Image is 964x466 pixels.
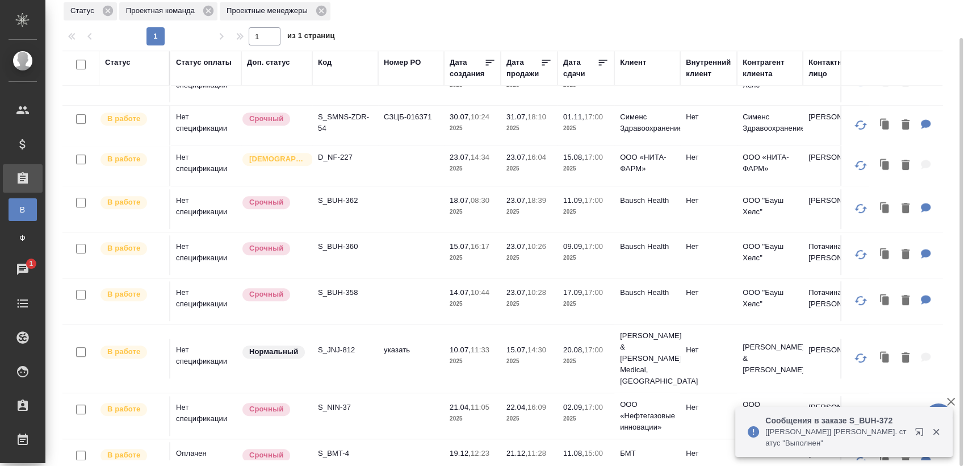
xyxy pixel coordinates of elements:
p: 11.08, [563,449,584,457]
p: Нет [686,287,731,298]
p: 2025 [506,356,552,367]
p: 2025 [450,163,495,174]
p: 23.07, [506,242,527,251]
p: [DEMOGRAPHIC_DATA] [249,153,306,165]
p: 2025 [506,163,552,174]
p: 14:30 [527,346,546,354]
p: 11:33 [471,346,489,354]
p: Сименс Здравоохранение [620,111,674,134]
p: 2025 [563,123,609,134]
td: Нет спецификации [170,396,241,436]
p: Нет [686,152,731,163]
span: 1 [22,258,40,269]
button: Обновить [847,195,874,222]
p: 16:04 [527,153,546,161]
p: 2025 [563,298,609,310]
button: Клонировать [874,114,896,137]
p: 10:24 [471,113,489,121]
td: Нет спецификации [170,106,241,145]
td: [PERSON_NAME] [803,396,869,436]
p: Нормальный [249,346,298,357]
p: БМТ [620,448,674,459]
p: S_BMT-4 [318,448,372,459]
p: 15.07, [450,242,471,251]
p: 11:28 [527,449,546,457]
td: Нет спецификации [170,235,241,275]
div: Выставляет ПМ после принятия заказа от КМа [99,402,164,417]
button: Удалить [896,154,915,177]
p: 17:00 [584,113,603,121]
p: Срочный [249,403,283,415]
button: Обновить [847,152,874,179]
p: 10.07, [450,346,471,354]
p: 23.07, [506,196,527,205]
div: Статус по умолчанию для стандартных заказов [241,344,307,360]
p: S_BUH-360 [318,241,372,252]
p: 17:00 [584,196,603,205]
p: 2025 [450,123,495,134]
p: 14.07, [450,288,471,297]
button: Обновить [847,344,874,372]
p: Статус [70,5,98,16]
p: 15.08, [563,153,584,161]
td: [PERSON_NAME] [803,189,869,229]
div: Проектные менеджеры [220,2,330,20]
p: 10:44 [471,288,489,297]
div: Выставляет ПМ после принятия заказа от КМа [99,344,164,360]
p: 11.09, [563,196,584,205]
p: ООО «Нефтегазовые инновации» [620,399,674,433]
a: Ф [9,227,37,249]
p: 30.07, [450,113,471,121]
p: 2025 [563,163,609,174]
div: Доп. статус [247,57,290,68]
p: Срочный [249,113,283,124]
p: 21.04, [450,403,471,411]
div: Выставляет ПМ после принятия заказа от КМа [99,241,164,256]
p: Нет [686,402,731,413]
p: S_BUH-358 [318,287,372,298]
p: Срочный [249,450,283,461]
td: Потачина [PERSON_NAME] [803,281,869,321]
p: S_BUH-362 [318,195,372,206]
p: В работе [107,243,140,254]
div: Дата продажи [506,57,540,80]
p: 2025 [506,298,552,310]
p: Срочный [249,243,283,254]
div: Контактное лицо [808,57,863,80]
div: Клиент [620,57,646,68]
p: 2025 [506,123,552,134]
div: Дата создания [450,57,484,80]
p: 18.07, [450,196,471,205]
button: Удалить [896,289,915,313]
td: СЗЦБ-016371 [378,106,444,145]
p: ООО "Бауш Хелс" [743,195,797,218]
p: ООО "Бауш Хелс" [743,241,797,264]
p: Нет [686,448,731,459]
button: Клонировать [874,404,896,427]
p: 14:34 [471,153,489,161]
button: Клонировать [874,347,896,370]
button: Удалить [896,197,915,220]
p: В работе [107,113,140,124]
div: Контрагент клиента [743,57,797,80]
p: [[PERSON_NAME]] [PERSON_NAME]. статус "Выполнен" [765,426,907,449]
button: Обновить [847,402,874,429]
div: Выставляется автоматически, если на указанный объем услуг необходимо больше времени в стандартном... [241,195,307,210]
div: Дата сдачи [563,57,597,80]
div: Статус оплаты [176,57,232,68]
p: 16:09 [527,403,546,411]
p: 31.07, [506,113,527,121]
p: 17:00 [584,403,603,411]
p: 18:39 [527,196,546,205]
p: Нет [686,344,731,356]
button: Удалить [896,243,915,267]
p: Bausch Health [620,195,674,206]
p: 23.07, [450,153,471,161]
p: Сообщения в заказе S_BUH-372 [765,415,907,426]
p: Проектная команда [126,5,199,16]
p: 23.07, [506,288,527,297]
p: 2025 [506,252,552,264]
p: В работе [107,403,140,415]
button: Удалить [896,404,915,427]
p: [PERSON_NAME] & [PERSON_NAME] Medical, [GEOGRAPHIC_DATA] [620,330,674,387]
